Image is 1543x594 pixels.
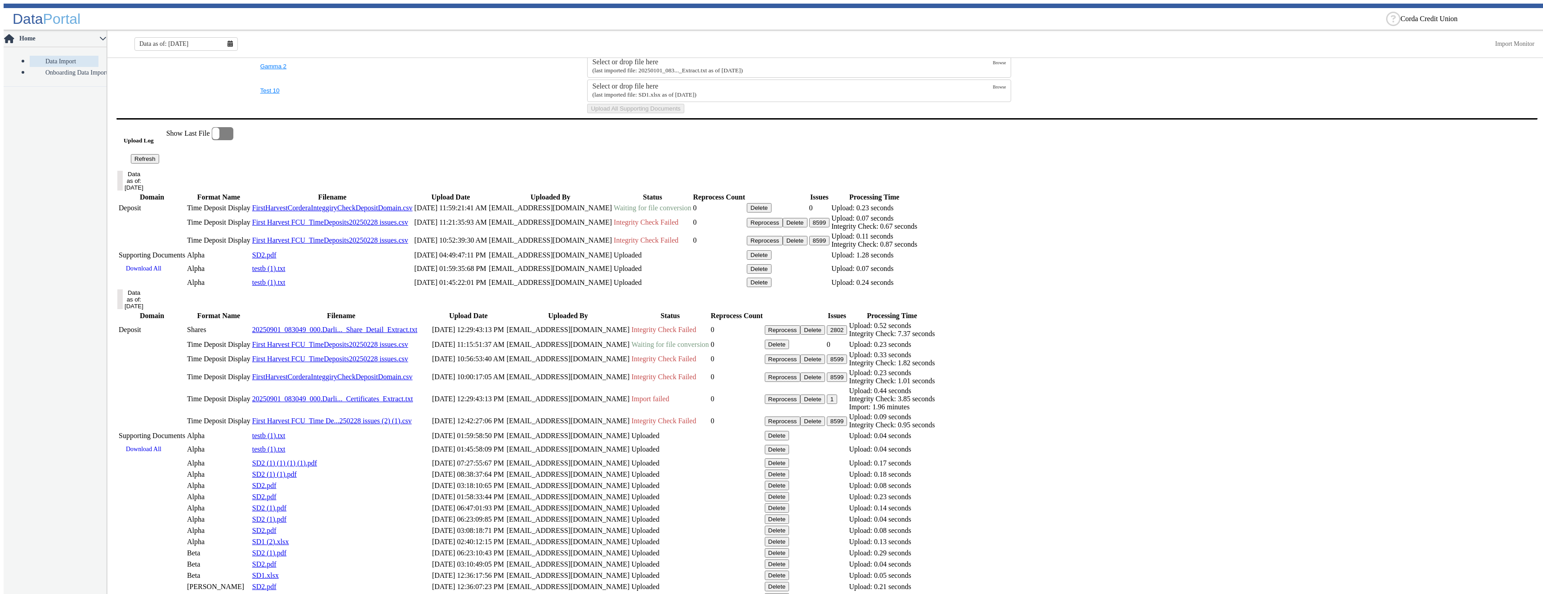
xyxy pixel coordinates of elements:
[187,536,251,547] td: Alpha
[432,458,505,468] td: [DATE] 07:27:55:67 PM
[809,193,830,202] th: Issues
[765,492,789,501] button: Delete
[765,417,801,426] button: Reprocess
[506,412,630,430] td: [EMAIL_ADDRESS][DOMAIN_NAME]
[432,339,505,350] td: [DATE] 11:15:51:37 AM
[849,538,935,546] div: Upload: 0.13 seconds
[631,504,659,512] span: Uploaded
[252,204,413,212] a: FirstHarvestCorderaInteggiryCheckDepositDomain.csv
[826,339,848,350] td: 0
[118,203,186,213] td: Deposit
[631,459,659,467] span: Uploaded
[187,525,251,536] td: Alpha
[827,417,847,426] button: 8599
[631,432,659,439] span: Uploaded
[849,403,935,411] div: Import: 1.96 minutes
[187,480,251,491] td: Alpha
[831,193,918,202] th: Processing Time
[187,412,251,430] td: Time Deposit Display
[765,355,801,364] button: Reprocess
[432,430,505,441] td: [DATE] 01:59:58:50 PM
[631,572,659,579] span: Uploaded
[414,277,488,288] td: [DATE] 01:45:22:01 PM
[849,421,935,429] div: Integrity Check: 0.95 seconds
[252,432,285,439] a: testb (1).txt
[831,279,917,287] div: Upload: 0.24 seconds
[187,311,251,320] th: Format Name
[252,341,408,348] a: First Harvest FCU_TimeDeposits20250228 issues.csv
[849,482,935,490] div: Upload: 0.08 seconds
[125,289,143,310] div: Data as of: [DATE]
[765,503,789,513] button: Delete
[432,570,505,581] td: [DATE] 12:36:17:56 PM
[849,359,935,367] div: Integrity Check: 1.82 seconds
[710,350,763,368] td: 0
[849,560,935,568] div: Upload: 0.04 seconds
[488,232,612,249] td: [EMAIL_ADDRESS][DOMAIN_NAME]
[849,549,935,557] div: Upload: 0.29 seconds
[252,193,413,202] th: Filename
[765,537,789,546] button: Delete
[849,459,935,467] div: Upload: 0.17 seconds
[260,63,472,70] button: Gamma 2
[849,445,935,453] div: Upload: 0.04 seconds
[252,395,413,403] a: 20250901_083049_000.Darli..._Certificates_Extract.txt
[765,458,789,468] button: Delete
[800,395,825,404] button: Delete
[118,430,186,441] td: Supporting Documents
[849,341,935,349] div: Upload: 0.23 seconds
[432,503,505,513] td: [DATE] 06:47:01:93 PM
[252,236,408,244] a: First Harvest FCU_TimeDeposits20250228 issues.csv
[631,373,696,381] span: Integrity Check Failed
[117,289,123,309] button: Data as of: [DATE]
[710,368,763,386] td: 0
[187,442,251,457] td: Alpha
[747,250,771,260] button: Delete
[252,515,286,523] a: SD2 (1).pdf
[614,236,678,244] span: Integrity Check Failed
[506,458,630,468] td: [EMAIL_ADDRESS][DOMAIN_NAME]
[849,351,935,359] div: Upload: 0.33 seconds
[693,193,746,202] th: Reprocess Count
[506,442,630,457] td: [EMAIL_ADDRESS][DOMAIN_NAME]
[693,232,746,249] td: 0
[710,386,763,412] td: 0
[506,350,630,368] td: [EMAIL_ADDRESS][DOMAIN_NAME]
[187,321,251,338] td: Shares
[432,581,505,592] td: [DATE] 12:36:07:23 PM
[710,412,763,430] td: 0
[187,514,251,524] td: Alpha
[432,525,505,536] td: [DATE] 03:08:18:71 PM
[783,218,807,227] button: Delete
[631,355,696,363] span: Integrity Check Failed
[432,311,505,320] th: Upload Date
[139,40,188,48] span: Data as of: [DATE]
[631,326,696,333] span: Integrity Check Failed
[614,204,691,212] span: Waiting for file conversion
[252,218,408,226] a: First Harvest FCU_TimeDeposits20250228 issues.csv
[187,570,251,581] td: Beta
[849,572,935,580] div: Upload: 0.05 seconds
[849,493,935,501] div: Upload: 0.23 seconds
[252,482,276,489] a: SD2.pdf
[993,84,1006,89] span: Browse
[252,538,289,545] a: SD1 (2).xlsx
[187,492,251,502] td: Alpha
[849,527,935,535] div: Upload: 0.08 seconds
[252,527,276,534] a: SD2.pdf
[747,203,771,213] button: Delete
[13,11,43,27] span: Data
[187,350,251,368] td: Time Deposit Display
[506,570,630,581] td: [EMAIL_ADDRESS][DOMAIN_NAME]
[187,581,251,592] td: [PERSON_NAME]
[117,192,919,288] table: History
[765,582,789,591] button: Delete
[187,339,251,350] td: Time Deposit Display
[849,583,935,591] div: Upload: 0.21 seconds
[765,340,789,349] button: Delete
[693,203,746,213] td: 0
[432,480,505,491] td: [DATE] 03:18:10:65 PM
[506,514,630,524] td: [EMAIL_ADDRESS][DOMAIN_NAME]
[30,56,98,67] a: Data Import
[631,482,659,489] span: Uploaded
